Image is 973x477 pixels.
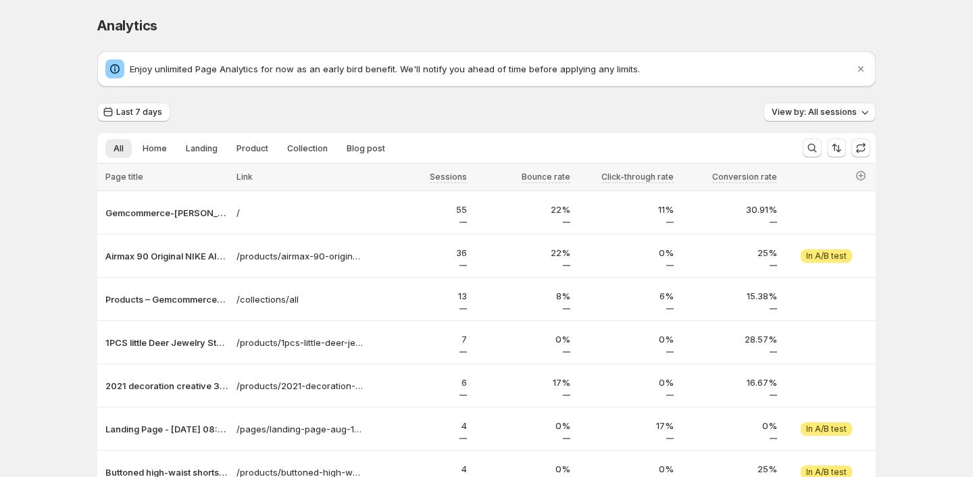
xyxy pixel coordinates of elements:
[475,419,570,432] p: 0%
[522,172,570,182] span: Bounce rate
[806,251,847,261] span: In A/B test
[430,172,467,182] span: Sessions
[682,462,777,476] p: 25%
[475,289,570,303] p: 8%
[143,143,167,154] span: Home
[475,203,570,216] p: 22%
[236,206,364,220] a: /
[682,289,777,303] p: 15.38%
[97,18,157,34] span: Analytics
[105,422,228,436] button: Landing Page - [DATE] 08:50:28 – Gemcommerce-[PERSON_NAME]
[236,293,364,306] a: /collections/all
[116,107,162,118] span: Last 7 days
[578,419,674,432] p: 17%
[372,203,467,216] p: 55
[287,143,328,154] span: Collection
[347,143,385,154] span: Blog post
[105,293,228,306] button: Products – Gemcommerce-[PERSON_NAME]-dev
[827,139,846,157] button: Sort the results
[578,289,674,303] p: 6%
[105,379,228,393] button: 2021 decoration creative 3D LED night light table lamp children bedroo – Gemcommerce-[PERSON_NAME...
[114,143,124,154] span: All
[372,376,467,389] p: 6
[105,206,228,220] button: Gemcommerce-[PERSON_NAME]-dev
[475,462,570,476] p: 0%
[803,139,822,157] button: Search and filter results
[236,336,364,349] a: /products/1pcs-little-deer-jewelry-stand-display-jewelry-tray-tree-earring-holder-necklace-ring-p...
[578,203,674,216] p: 11%
[236,143,268,154] span: Product
[601,172,674,182] span: Click-through rate
[97,103,170,122] button: Last 7 days
[682,203,777,216] p: 30.91%
[806,424,847,434] span: In A/B test
[712,172,777,182] span: Conversion rate
[236,422,364,436] a: /pages/landing-page-aug-11-08-50-28
[372,332,467,346] p: 7
[130,62,854,76] p: Enjoy unlimited Page Analytics for now as an early bird benefit. We'll notify you ahead of time b...
[682,332,777,346] p: 28.57%
[236,379,364,393] a: /products/2021-decoration-creative-3d-led-night-light-table-lamp-children-bedroom-child-gift-home
[578,376,674,389] p: 0%
[682,246,777,259] p: 25%
[372,462,467,476] p: 4
[475,332,570,346] p: 0%
[682,419,777,432] p: 0%
[578,462,674,476] p: 0%
[105,336,228,349] button: 1PCS little Deer Jewelry Stand Display Jewelry Tray Tree Earring Holder Necklace Ring Pendant Bra...
[475,246,570,259] p: 22%
[578,332,674,346] p: 0%
[372,246,467,259] p: 36
[475,376,570,389] p: 17%
[682,376,777,389] p: 16.67%
[772,107,857,118] span: View by: All sessions
[105,172,143,182] span: Page title
[236,172,253,182] span: Link
[186,143,218,154] span: Landing
[851,59,870,78] button: Dismiss notification
[105,249,228,263] button: Airmax 90 Original NIKE AIR MAX 90 ESSENTIAL men's Running Shoes Sport – Gemcommerce-[PERSON_NAME...
[236,249,364,263] a: /products/airmax-90-original-nike-air-max-90-essential-mens-running-shoes-sport-outdoor-sneakers-...
[764,103,876,122] button: View by: All sessions
[372,289,467,303] p: 13
[372,419,467,432] p: 4
[578,246,674,259] p: 0%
